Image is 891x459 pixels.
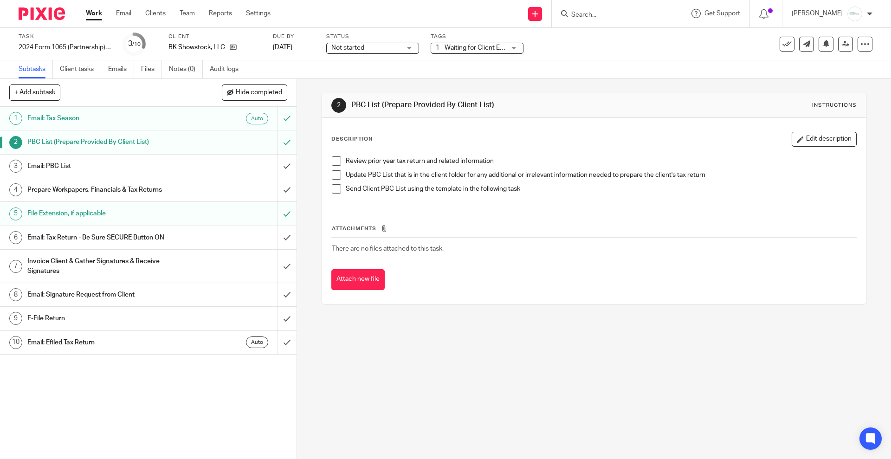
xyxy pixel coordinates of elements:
label: Task [19,33,111,40]
h1: PBC List (Prepare Provided By Client List) [27,135,188,149]
p: Review prior year tax return and related information [346,156,856,166]
div: 10 [9,336,22,349]
h1: E-File Return [27,311,188,325]
a: Team [180,9,195,18]
div: Auto [246,336,268,348]
span: Hide completed [236,89,282,97]
div: 8 [9,288,22,301]
label: Due by [273,33,315,40]
button: Edit description [792,132,857,147]
button: + Add subtask [9,84,60,100]
h1: Email: Tax Season [27,111,188,125]
p: Update PBC List that is in the client folder for any additional or irrelevant information needed ... [346,170,856,180]
input: Search [570,11,654,19]
span: Get Support [704,10,740,17]
div: 2 [9,136,22,149]
h1: Email: Tax Return - Be Sure SECURE Button ON [27,231,188,245]
span: [DATE] [273,44,292,51]
p: Description [331,136,373,143]
h1: PBC List (Prepare Provided By Client List) [351,100,614,110]
div: Instructions [812,102,857,109]
img: _Logo.png [847,6,862,21]
div: 2024 Form 1065 (Partnership) - 2024 [19,43,111,52]
h1: Email: Efiled Tax Return [27,336,188,349]
label: Tags [431,33,523,40]
img: Pixie [19,7,65,20]
div: 7 [9,260,22,273]
div: 3 [128,39,141,49]
a: Audit logs [210,60,245,78]
a: Emails [108,60,134,78]
a: Files [141,60,162,78]
h1: Email: Signature Request from Client [27,288,188,302]
p: Send Client PBC List using the template in the following task [346,184,856,194]
span: Not started [331,45,364,51]
div: 5 [9,207,22,220]
span: 1 - Waiting for Client Email - Questions/Records + 2 [436,45,584,51]
a: Client tasks [60,60,101,78]
small: /10 [132,42,141,47]
div: 3 [9,160,22,173]
a: Clients [145,9,166,18]
a: Email [116,9,131,18]
div: 9 [9,312,22,325]
a: Work [86,9,102,18]
a: Settings [246,9,271,18]
div: 1 [9,112,22,125]
button: Attach new file [331,269,385,290]
div: 4 [9,183,22,196]
span: Attachments [332,226,376,231]
p: BK Showstock, LLC [168,43,225,52]
h1: Prepare Workpapers, Financials & Tax Returns [27,183,188,197]
a: Reports [209,9,232,18]
a: Subtasks [19,60,53,78]
h1: Email: PBC List [27,159,188,173]
div: 6 [9,231,22,244]
a: Notes (0) [169,60,203,78]
span: There are no files attached to this task. [332,246,444,252]
label: Status [326,33,419,40]
p: [PERSON_NAME] [792,9,843,18]
div: Auto [246,113,268,124]
h1: File Extension, if applicable [27,207,188,220]
h1: Invoice Client & Gather Signatures & Receive Signatures [27,254,188,278]
button: Hide completed [222,84,287,100]
label: Client [168,33,261,40]
div: 2 [331,98,346,113]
